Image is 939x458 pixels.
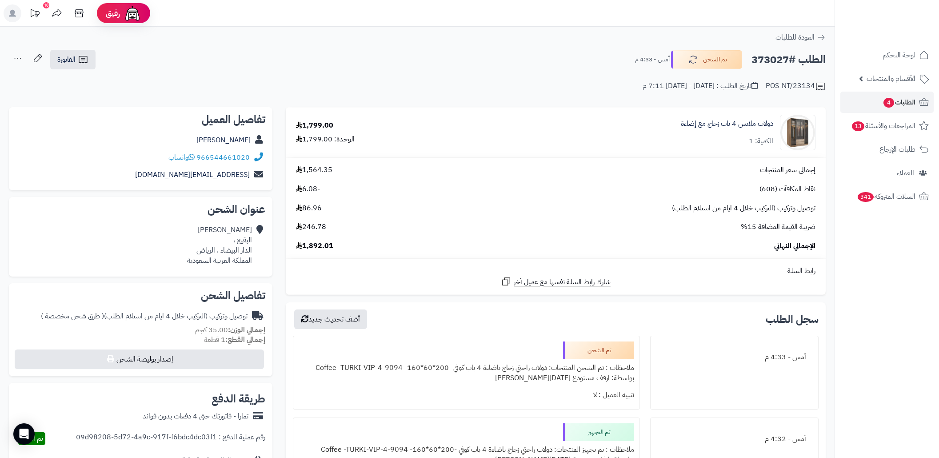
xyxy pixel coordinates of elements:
span: إجمالي سعر المنتجات [760,165,815,175]
h2: عنوان الشحن [16,204,265,215]
span: السلات المتروكة [857,190,915,203]
div: Open Intercom Messenger [13,423,35,445]
button: إصدار بوليصة الشحن [15,350,264,369]
a: المراجعات والأسئلة13 [840,115,934,137]
div: تنبيه العميل : لا [299,386,634,404]
span: الفاتورة [57,54,76,65]
span: 4 [883,98,894,108]
a: شارك رابط السلة نفسها مع عميل آخر [501,276,611,287]
div: تمارا - فاتورتك حتى 4 دفعات بدون فوائد [143,411,248,422]
div: 10 [43,2,49,8]
button: تم الشحن [671,50,742,69]
span: 246.78 [296,222,326,232]
strong: إجمالي القطع: [225,334,265,345]
a: الفاتورة [50,50,96,69]
div: رقم عملية الدفع : 09d98208-5d72-4a9c-917f-f6bdc4dc03f1 [76,432,265,445]
small: 1 قطعة [204,334,265,345]
span: الإجمالي النهائي [774,241,815,251]
span: طلبات الإرجاع [879,143,915,156]
img: ai-face.png [124,4,141,22]
div: توصيل وتركيب (التركيب خلال 4 ايام من استلام الطلب) [41,311,248,321]
h3: سجل الطلب [766,314,819,325]
a: طلبات الإرجاع [840,139,934,160]
div: الكمية: 1 [749,136,773,146]
div: ملاحظات : تم الشحن المنتجات: دولاب راحتي زجاج باضاءة 4 باب كوفي -200*60*160- Coffee -TURKI-VIP-4-... [299,359,634,387]
h2: تفاصيل الشحن [16,290,265,301]
a: تحديثات المنصة [24,4,46,24]
span: ( طرق شحن مخصصة ) [41,311,104,321]
a: دولاب ملابس 4 باب زجاج مع إضاءة [681,119,773,129]
small: أمس - 4:33 م [635,55,670,64]
span: -6.08 [296,184,320,194]
div: 1,799.00 [296,121,333,131]
img: 1742132386-110103010021.1-90x90.jpg [780,115,815,150]
a: 966544661020 [196,152,250,163]
span: المراجعات والأسئلة [851,120,915,132]
span: العملاء [897,167,914,179]
a: واتساب [168,152,195,163]
strong: إجمالي الوزن: [228,325,265,335]
h2: تفاصيل العميل [16,114,265,125]
span: 1,564.35 [296,165,332,175]
small: 35.00 كجم [195,325,265,335]
span: شارك رابط السلة نفسها مع عميل آخر [514,277,611,287]
span: 13 [852,121,864,131]
span: 86.96 [296,203,322,213]
button: أضف تحديث جديد [294,309,367,329]
span: لوحة التحكم [883,49,915,61]
a: [EMAIL_ADDRESS][DOMAIN_NAME] [135,169,250,180]
span: الأقسام والمنتجات [867,72,915,85]
h2: الطلب #373027 [751,51,826,69]
a: العودة للطلبات [775,32,826,43]
div: تم التجهيز [563,423,634,441]
img: logo-2.png [879,23,931,41]
a: الطلبات4 [840,92,934,113]
div: تم الشحن [563,341,634,359]
span: العودة للطلبات [775,32,815,43]
a: السلات المتروكة341 [840,186,934,207]
div: الوحدة: 1,799.00 [296,134,355,145]
div: أمس - 4:33 م [656,349,813,366]
div: رابط السلة [289,266,822,276]
div: [PERSON_NAME] البقيع ، الدار البيضاء ، الرياض المملكة العربية السعودية [187,225,252,265]
span: توصيل وتركيب (التركيب خلال 4 ايام من استلام الطلب) [672,203,815,213]
span: الطلبات [883,96,915,108]
div: POS-NT/23134 [766,81,826,92]
a: العملاء [840,162,934,184]
div: أمس - 4:32 م [656,430,813,448]
a: لوحة التحكم [840,44,934,66]
span: 1,892.01 [296,241,333,251]
span: ضريبة القيمة المضافة 15% [741,222,815,232]
span: رفيق [106,8,120,19]
span: نقاط المكافآت (608) [759,184,815,194]
a: [PERSON_NAME] [196,135,251,145]
span: 341 [858,192,874,202]
div: تاريخ الطلب : [DATE] - [DATE] 7:11 م [643,81,758,91]
h2: طريقة الدفع [212,394,265,404]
